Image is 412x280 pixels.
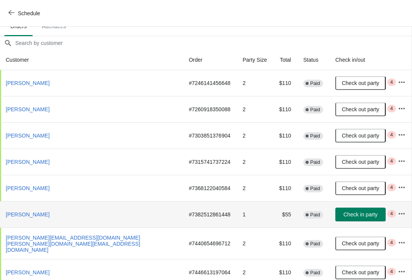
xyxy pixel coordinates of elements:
[390,269,393,275] span: 4
[310,212,320,218] span: Paid
[342,185,379,191] span: Check out party
[390,106,393,112] span: 4
[310,80,320,86] span: Paid
[329,50,392,70] th: Check in/out
[6,80,50,86] span: [PERSON_NAME]
[390,158,393,164] span: 4
[237,149,273,175] td: 2
[310,133,320,139] span: Paid
[390,79,393,85] span: 4
[335,129,386,142] button: Check out party
[390,211,393,217] span: 4
[310,186,320,192] span: Paid
[3,102,53,116] button: [PERSON_NAME]
[273,149,297,175] td: $110
[4,6,46,20] button: Schedule
[6,235,177,253] span: [PERSON_NAME][EMAIL_ADDRESS][DOMAIN_NAME] [PERSON_NAME][DOMAIN_NAME][EMAIL_ADDRESS][DOMAIN_NAME]
[335,181,386,195] button: Check out party
[273,96,297,122] td: $110
[390,132,393,138] span: 4
[237,50,273,70] th: Party Size
[3,129,53,142] button: [PERSON_NAME]
[237,175,273,201] td: 2
[15,36,412,50] input: Search by customer
[273,227,297,259] td: $110
[183,227,237,259] td: # 7440654696712
[273,50,297,70] th: Total
[335,208,386,221] button: Check in party
[3,208,53,221] button: [PERSON_NAME]
[183,96,237,122] td: # 7260918350088
[390,184,393,190] span: 4
[18,10,40,16] span: Schedule
[335,266,386,279] button: Check out party
[335,237,386,250] button: Check out party
[342,159,379,165] span: Check out party
[6,211,50,218] span: [PERSON_NAME]
[342,106,379,112] span: Check out party
[237,201,273,227] td: 1
[6,133,50,139] span: [PERSON_NAME]
[6,106,50,112] span: [PERSON_NAME]
[310,241,320,247] span: Paid
[390,240,393,246] span: 4
[3,155,53,169] button: [PERSON_NAME]
[342,240,379,246] span: Check out party
[310,270,320,276] span: Paid
[273,201,297,227] td: $55
[6,185,50,191] span: [PERSON_NAME]
[183,175,237,201] td: # 7368122040584
[342,269,379,275] span: Check out party
[335,76,386,90] button: Check out party
[6,269,50,275] span: [PERSON_NAME]
[273,70,297,96] td: $110
[335,155,386,169] button: Check out party
[3,76,53,90] button: [PERSON_NAME]
[273,122,297,149] td: $110
[310,107,320,113] span: Paid
[342,133,379,139] span: Check out party
[183,149,237,175] td: # 7315741737224
[183,201,237,227] td: # 7382512861448
[297,50,329,70] th: Status
[183,122,237,149] td: # 7303851376904
[183,70,237,96] td: # 7246141456648
[310,159,320,165] span: Paid
[273,175,297,201] td: $110
[343,211,377,218] span: Check in party
[3,266,53,279] button: [PERSON_NAME]
[335,102,386,116] button: Check out party
[3,181,53,195] button: [PERSON_NAME]
[237,96,273,122] td: 2
[237,227,273,259] td: 2
[3,232,180,256] button: [PERSON_NAME][EMAIL_ADDRESS][DOMAIN_NAME] [PERSON_NAME][DOMAIN_NAME][EMAIL_ADDRESS][DOMAIN_NAME]
[237,122,273,149] td: 2
[6,159,50,165] span: [PERSON_NAME]
[342,80,379,86] span: Check out party
[237,70,273,96] td: 2
[183,50,237,70] th: Order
